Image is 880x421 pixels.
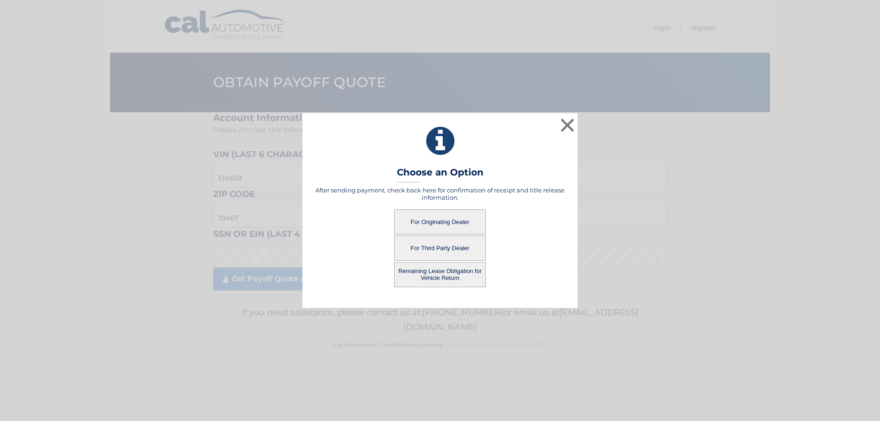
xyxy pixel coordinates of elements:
button: For Third Party Dealer [394,235,486,261]
h3: Choose an Option [397,167,484,183]
h5: After sending payment, check back here for confirmation of receipt and title release information. [314,186,566,201]
button: For Originating Dealer [394,209,486,235]
button: Remaining Lease Obligation for Vehicle Return [394,262,486,287]
button: × [558,116,577,134]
